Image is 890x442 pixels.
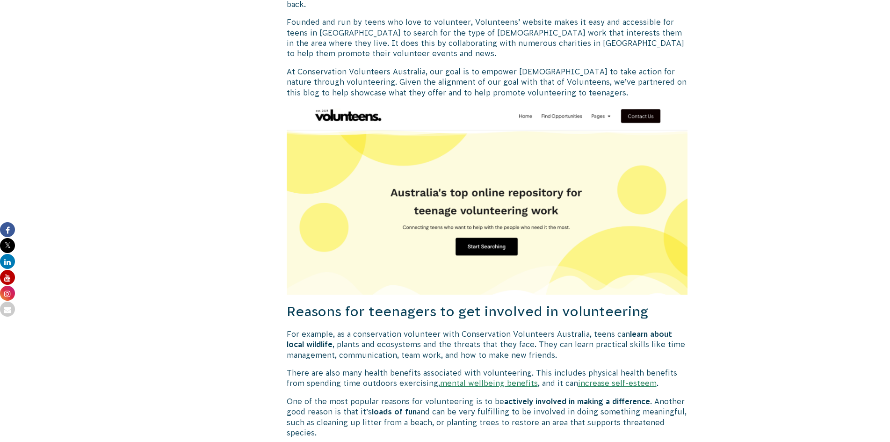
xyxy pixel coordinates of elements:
p: At Conservation Volunteers Australia, our goal is to empower [DEMOGRAPHIC_DATA] to take action fo... [287,66,688,98]
a: mental wellbeing benefits [440,379,538,387]
a: increase self-esteem [578,379,657,387]
strong: loads of fun [372,407,417,416]
p: There are also many health benefits associated with volunteering. This includes physical health b... [287,368,688,389]
strong: actively involved in making a difference [504,397,650,406]
p: Founded and run by teens who love to volunteer, Volunteens’ website makes it easy and accessible ... [287,17,688,59]
span: Reasons for teenagers to get involved in volunteering [287,304,648,319]
p: For example, as a conservation volunteer with Conservation Volunteers Australia, teens can , plan... [287,329,688,360]
p: One of the most popular reasons for volunteering is to be . Another good reason is that it’s and ... [287,396,688,438]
